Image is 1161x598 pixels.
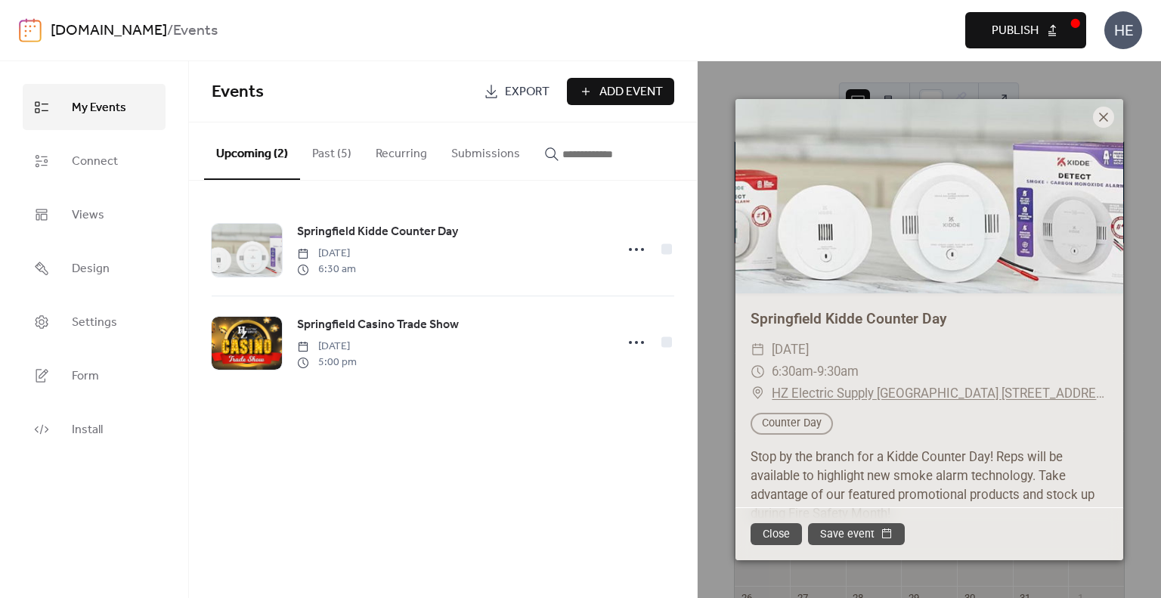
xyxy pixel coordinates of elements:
span: Design [72,257,110,280]
button: Upcoming (2) [204,122,300,180]
a: Form [23,352,166,398]
span: Publish [992,22,1039,40]
b: / [167,17,173,45]
div: ​ [751,361,765,383]
span: Springfield Casino Trade Show [297,316,459,334]
div: ​ [751,339,765,361]
span: Export [505,83,550,101]
span: - [813,364,817,379]
b: Events [173,17,218,45]
span: My Events [72,96,126,119]
span: 5:00 pm [297,355,357,370]
img: logo [19,18,42,42]
a: Springfield Casino Trade Show [297,315,459,335]
span: Events [212,76,264,109]
button: Submissions [439,122,532,178]
a: Views [23,191,166,237]
a: [DOMAIN_NAME] [51,17,167,45]
span: [DATE] [297,246,356,262]
button: Past (5) [300,122,364,178]
a: Springfield Kidde Counter Day [297,222,458,242]
span: 6:30 am [297,262,356,277]
button: Close [751,522,802,545]
div: Stop by the branch for a Kidde Counter Day! Reps will be available to highlight new smoke alarm t... [735,448,1123,524]
span: Settings [72,311,117,334]
div: ​ [751,383,765,404]
span: Add Event [599,83,663,101]
span: Connect [72,150,118,173]
a: Design [23,245,166,291]
button: Recurring [364,122,439,178]
a: Install [23,406,166,452]
div: HE [1104,11,1142,49]
button: Publish [965,12,1086,48]
span: Install [72,418,103,442]
a: My Events [23,84,166,130]
span: [DATE] [772,339,809,361]
a: Settings [23,299,166,345]
span: 9:30am [817,364,859,379]
div: Springfield Kidde Counter Day [735,308,1123,330]
a: Export [472,78,561,105]
span: [DATE] [297,339,357,355]
span: Form [72,364,99,388]
span: 6:30am [772,364,813,379]
a: HZ Electric Supply [GEOGRAPHIC_DATA] [STREET_ADDRESS][PERSON_NAME] [772,383,1108,404]
button: Add Event [567,78,674,105]
span: Springfield Kidde Counter Day [297,223,458,241]
span: Views [72,203,104,227]
a: Connect [23,138,166,184]
button: Save event [808,522,905,545]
